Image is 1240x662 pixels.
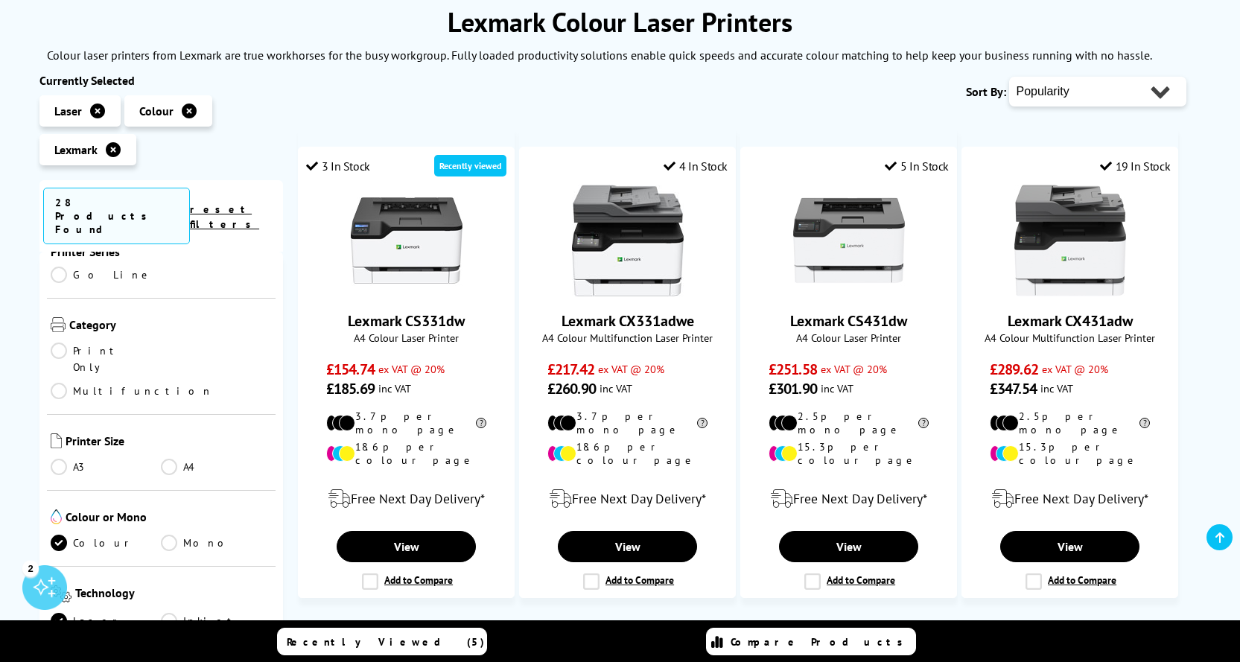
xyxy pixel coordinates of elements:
[885,159,949,174] div: 5 In Stock
[990,379,1037,398] span: £347.54
[161,459,272,475] a: A4
[326,379,375,398] span: £185.69
[326,440,486,467] li: 18.6p per colour page
[287,635,485,649] span: Recently Viewed (5)
[54,142,98,157] span: Lexmark
[326,360,375,379] span: £154.74
[1042,362,1108,376] span: ex VAT @ 20%
[572,185,684,296] img: Lexmark CX331adwe
[75,585,272,605] span: Technology
[706,628,916,655] a: Compare Products
[793,284,905,299] a: Lexmark CS431dw
[562,311,694,331] a: Lexmark CX331adwe
[337,531,475,562] a: View
[1014,284,1126,299] a: Lexmark CX431adw
[1026,573,1116,590] label: Add to Compare
[54,104,82,118] span: Laser
[348,311,465,331] a: Lexmark CS331dw
[378,362,445,376] span: ex VAT @ 20%
[306,159,370,174] div: 3 In Stock
[731,635,911,649] span: Compare Products
[51,244,273,259] span: Printer Series
[804,573,895,590] label: Add to Compare
[190,203,259,231] a: reset filters
[326,410,486,436] li: 3.7p per mono page
[970,478,1170,520] div: modal_delivery
[1100,159,1170,174] div: 19 In Stock
[990,440,1150,467] li: 15.3p per colour page
[547,360,594,379] span: £217.42
[51,535,162,551] a: Colour
[47,48,1152,63] p: Colour laser printers from Lexmark are true workhorses for the busy workgroup. Fully loaded produ...
[748,478,949,520] div: modal_delivery
[51,267,162,283] a: Go Line
[527,331,728,345] span: A4 Colour Multifunction Laser Printer
[779,531,918,562] a: View
[22,560,39,576] div: 2
[769,410,929,436] li: 2.5p per mono page
[527,478,728,520] div: modal_delivery
[748,331,949,345] span: A4 Colour Laser Printer
[1000,531,1139,562] a: View
[793,185,905,296] img: Lexmark CS431dw
[66,433,273,451] span: Printer Size
[1008,311,1133,331] a: Lexmark CX431adw
[66,509,273,527] span: Colour or Mono
[51,459,162,475] a: A3
[69,317,273,335] span: Category
[769,360,817,379] span: £251.58
[970,331,1170,345] span: A4 Colour Multifunction Laser Printer
[600,381,632,395] span: inc VAT
[51,433,62,448] img: Printer Size
[378,381,411,395] span: inc VAT
[306,331,506,345] span: A4 Colour Laser Printer
[51,509,62,524] img: Colour or Mono
[598,362,664,376] span: ex VAT @ 20%
[1040,381,1073,395] span: inc VAT
[572,284,684,299] a: Lexmark CX331adwe
[277,628,487,655] a: Recently Viewed (5)
[790,311,907,331] a: Lexmark CS431dw
[434,155,506,176] div: Recently viewed
[43,188,191,244] span: 28 Products Found
[362,573,453,590] label: Add to Compare
[990,360,1038,379] span: £289.62
[821,381,853,395] span: inc VAT
[769,379,817,398] span: £301.90
[161,613,272,629] a: Inkjet
[1014,185,1126,296] img: Lexmark CX431adw
[664,159,728,174] div: 4 In Stock
[161,535,272,551] a: Mono
[821,362,887,376] span: ex VAT @ 20%
[51,343,162,375] a: Print Only
[51,317,66,332] img: Category
[39,73,284,88] div: Currently Selected
[51,613,162,629] a: Laser
[39,4,1201,39] h1: Lexmark Colour Laser Printers
[139,104,174,118] span: Colour
[306,478,506,520] div: modal_delivery
[547,440,708,467] li: 18.6p per colour page
[351,185,462,296] img: Lexmark CS331dw
[558,531,696,562] a: View
[51,383,213,399] a: Multifunction
[583,573,674,590] label: Add to Compare
[547,379,596,398] span: £260.90
[547,410,708,436] li: 3.7p per mono page
[351,284,462,299] a: Lexmark CS331dw
[990,410,1150,436] li: 2.5p per mono page
[769,440,929,467] li: 15.3p per colour page
[966,84,1006,99] span: Sort By:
